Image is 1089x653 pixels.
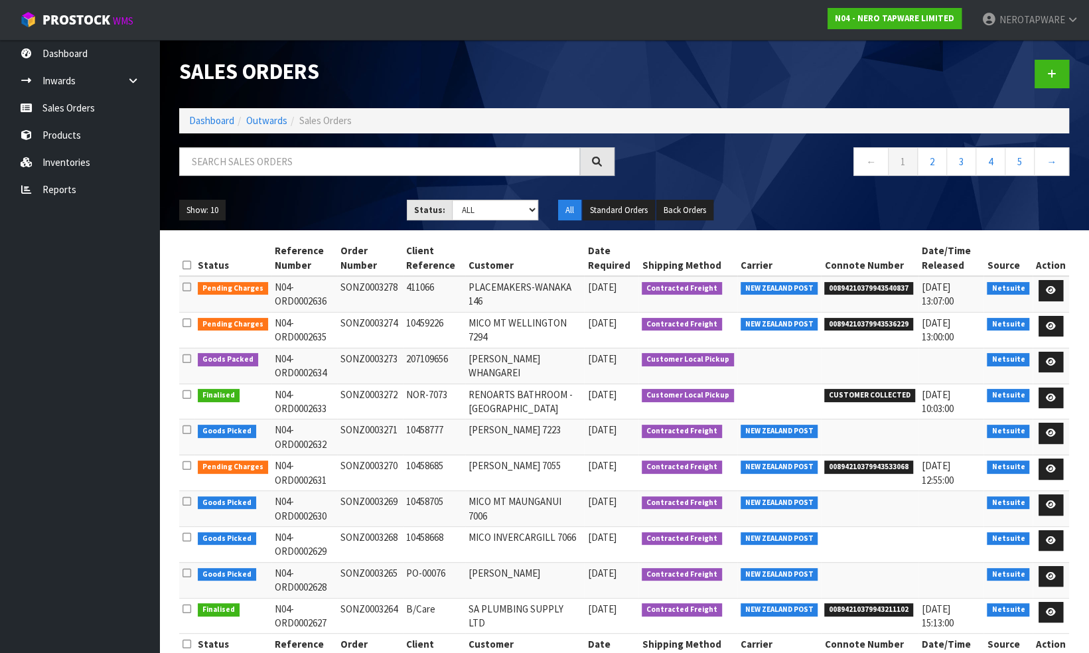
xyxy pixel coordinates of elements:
span: Customer Local Pickup [642,353,734,366]
span: [DATE] [587,459,616,472]
span: Contracted Freight [642,318,722,331]
td: SONZ0003270 [337,455,403,491]
td: N04-ORD0002634 [271,348,338,384]
span: NEW ZEALAND POST [741,532,818,545]
td: 10458668 [403,526,465,562]
td: SA PLUMBING SUPPLY LTD [465,598,585,634]
span: NEW ZEALAND POST [741,496,818,510]
a: 3 [946,147,976,176]
span: Contracted Freight [642,496,722,510]
td: NOR-7073 [403,384,465,419]
span: Netsuite [987,532,1029,545]
th: Connote Number [821,240,918,276]
th: Reference Number [271,240,338,276]
td: SONZ0003272 [337,384,403,419]
span: [DATE] [587,567,616,579]
td: PLACEMAKERS-WANAKA 146 [465,276,585,312]
td: [PERSON_NAME] 7055 [465,455,585,491]
a: Dashboard [189,114,234,127]
a: 1 [888,147,918,176]
a: 5 [1005,147,1035,176]
span: 00894210379943540837 [824,282,913,295]
span: Pending Charges [198,282,268,295]
span: Netsuite [987,603,1029,617]
button: Back Orders [656,200,713,221]
span: Customer Local Pickup [642,389,734,402]
span: NEW ZEALAND POST [741,318,818,331]
td: [PERSON_NAME] 7223 [465,419,585,455]
span: [DATE] [587,423,616,436]
td: N04-ORD0002630 [271,491,338,527]
td: N04-ORD0002631 [271,455,338,491]
span: Goods Packed [198,353,258,366]
span: Finalised [198,389,240,402]
th: Order Number [337,240,403,276]
button: Standard Orders [583,200,655,221]
a: 4 [976,147,1005,176]
span: Netsuite [987,318,1029,331]
img: cube-alt.png [20,11,36,28]
td: N04-ORD0002627 [271,598,338,634]
span: Goods Picked [198,425,256,438]
a: ← [853,147,889,176]
nav: Page navigation [634,147,1070,180]
td: 207109656 [403,348,465,384]
span: 00894210379943533068 [824,461,913,474]
span: [DATE] [587,531,616,544]
span: Contracted Freight [642,461,722,474]
span: Netsuite [987,461,1029,474]
h1: Sales Orders [179,60,615,84]
span: [DATE] [587,603,616,615]
span: NEROTAPWARE [999,13,1064,26]
td: SONZ0003264 [337,598,403,634]
td: SONZ0003271 [337,419,403,455]
td: MICO INVERCARGILL 7066 [465,526,585,562]
span: [DATE] 13:07:00 [922,281,954,307]
td: SONZ0003268 [337,526,403,562]
span: [DATE] [587,352,616,365]
span: NEW ZEALAND POST [741,461,818,474]
td: N04-ORD0002635 [271,312,338,348]
td: SONZ0003265 [337,562,403,598]
span: Contracted Freight [642,568,722,581]
td: PO-00076 [403,562,465,598]
span: 00894210379943211102 [824,603,913,617]
th: Action [1033,240,1069,276]
span: 00894210379943536229 [824,318,913,331]
span: NEW ZEALAND POST [741,603,818,617]
span: Contracted Freight [642,532,722,545]
th: Date/Time Released [918,240,984,276]
td: N04-ORD0002628 [271,562,338,598]
span: Netsuite [987,353,1029,366]
small: WMS [113,15,133,27]
th: Date Required [584,240,638,276]
span: [DATE] [587,495,616,508]
button: All [558,200,581,221]
th: Customer [465,240,585,276]
td: SONZ0003269 [337,491,403,527]
th: Status [194,240,271,276]
td: [PERSON_NAME] WHANGAREI [465,348,585,384]
strong: N04 - NERO TAPWARE LIMITED [835,13,954,24]
span: Goods Picked [198,496,256,510]
span: [DATE] [587,388,616,401]
span: Finalised [198,603,240,617]
span: NEW ZEALAND POST [741,568,818,581]
span: Netsuite [987,282,1029,295]
span: Goods Picked [198,568,256,581]
span: Netsuite [987,568,1029,581]
strong: Status: [414,204,445,216]
td: 10458685 [403,455,465,491]
span: [DATE] 12:55:00 [922,459,954,486]
span: Netsuite [987,389,1029,402]
span: Pending Charges [198,318,268,331]
span: Netsuite [987,496,1029,510]
a: Outwards [246,114,287,127]
span: Pending Charges [198,461,268,474]
span: Netsuite [987,425,1029,438]
th: Shipping Method [638,240,737,276]
span: [DATE] [587,317,616,329]
span: [DATE] [587,281,616,293]
span: Sales Orders [299,114,352,127]
th: Carrier [737,240,822,276]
